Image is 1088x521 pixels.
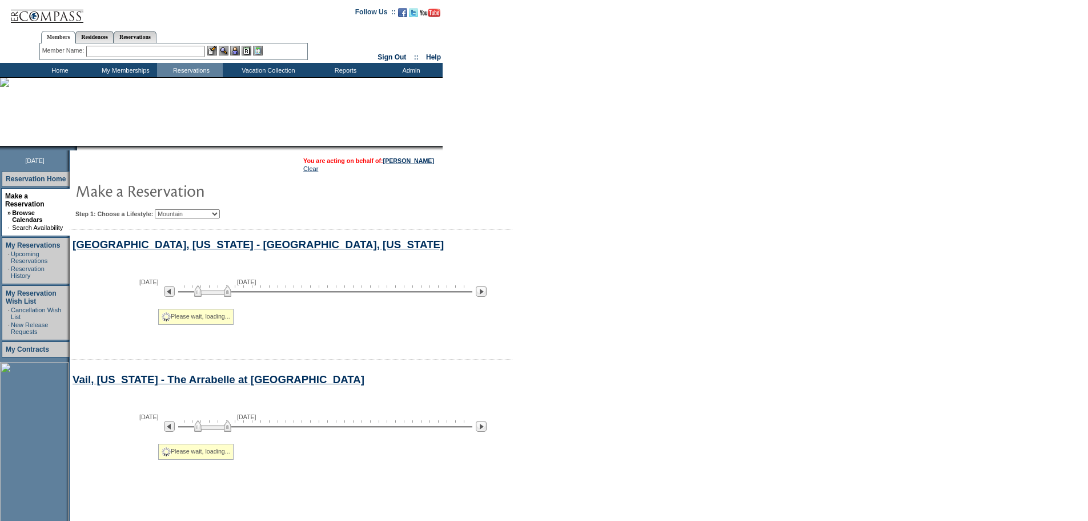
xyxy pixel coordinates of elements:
a: New Release Requests [11,321,48,335]
a: Residences [75,31,114,43]
td: My Memberships [91,63,157,77]
td: Reports [311,63,377,77]
a: Sign Out [378,53,406,61]
a: Reservations [114,31,156,43]
span: [DATE] [25,157,45,164]
img: Next [476,286,487,297]
a: Subscribe to our YouTube Channel [420,11,440,18]
a: [PERSON_NAME] [383,157,434,164]
img: Previous [164,286,175,297]
div: Member Name: [42,46,86,55]
img: Previous [164,421,175,432]
td: · [8,307,10,320]
div: Please wait, loading... [158,444,234,460]
img: Impersonate [230,46,240,55]
img: blank.gif [77,146,78,150]
a: Reservation Home [6,175,66,183]
span: [DATE] [237,413,256,420]
img: spinner2.gif [162,312,171,321]
td: Home [26,63,91,77]
a: [GEOGRAPHIC_DATA], [US_STATE] - [GEOGRAPHIC_DATA], [US_STATE] [73,238,444,250]
b: Step 1: Choose a Lifestyle: [75,210,153,217]
a: Vail, [US_STATE] - The Arrabelle at [GEOGRAPHIC_DATA] [73,373,364,385]
a: Become our fan on Facebook [398,11,407,18]
td: · [8,321,10,335]
img: View [219,46,228,55]
img: Reservations [242,46,251,55]
img: promoShadowLeftCorner.gif [73,146,77,150]
img: b_edit.gif [207,46,217,55]
b: » [7,209,11,216]
a: Reservation History [11,265,45,279]
a: My Reservations [6,241,60,249]
img: Follow us on Twitter [409,8,418,17]
td: · [8,250,10,264]
a: Members [41,31,76,43]
img: Subscribe to our YouTube Channel [420,9,440,17]
img: pgTtlMakeReservation.gif [75,179,304,202]
a: My Contracts [6,345,49,353]
img: spinner2.gif [162,447,171,456]
span: :: [414,53,419,61]
span: You are acting on behalf of: [303,157,434,164]
td: · [8,265,10,279]
a: Follow us on Twitter [409,11,418,18]
a: Clear [303,165,318,172]
a: Cancellation Wish List [11,307,61,320]
td: Admin [377,63,443,77]
img: Next [476,421,487,432]
a: Search Availability [12,224,63,231]
a: Help [426,53,441,61]
span: [DATE] [139,413,159,420]
a: Browse Calendars [12,209,42,223]
span: [DATE] [139,279,159,285]
a: My Reservation Wish List [6,289,57,305]
img: b_calculator.gif [253,46,263,55]
a: Make a Reservation [5,192,45,208]
img: Become our fan on Facebook [398,8,407,17]
td: Vacation Collection [223,63,311,77]
a: Upcoming Reservations [11,250,47,264]
td: Reservations [157,63,223,77]
div: Please wait, loading... [158,309,234,325]
span: [DATE] [237,279,256,285]
td: Follow Us :: [355,7,396,21]
td: · [7,224,11,231]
